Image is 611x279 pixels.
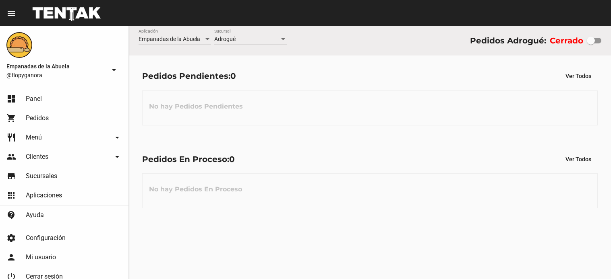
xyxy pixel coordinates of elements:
span: Ver Todos [565,73,591,79]
span: 0 [230,71,236,81]
span: Mi usuario [26,253,56,261]
iframe: chat widget [577,247,603,271]
span: Empanadas de la Abuela [139,36,200,42]
span: Ver Todos [565,156,591,162]
span: Configuración [26,234,66,242]
h3: No hay Pedidos En Proceso [143,177,249,201]
mat-icon: settings [6,233,16,243]
mat-icon: shopping_cart [6,113,16,123]
span: 0 [229,154,235,164]
img: f0136945-ed32-4f7c-91e3-a375bc4bb2c5.png [6,32,32,58]
h3: No hay Pedidos Pendientes [143,94,249,119]
span: @flopyganora [6,71,106,79]
mat-icon: person [6,252,16,262]
span: Empanadas de la Abuela [6,62,106,71]
span: Panel [26,95,42,103]
span: Menú [26,133,42,142]
span: Pedidos [26,114,49,122]
span: Adrogué [214,36,236,42]
mat-icon: contact_support [6,210,16,220]
mat-icon: people [6,152,16,162]
mat-icon: menu [6,8,16,18]
mat-icon: arrow_drop_down [112,133,122,142]
mat-icon: arrow_drop_down [109,65,119,75]
button: Ver Todos [559,152,598,166]
span: Sucursales [26,172,57,180]
span: Ayuda [26,211,44,219]
span: Clientes [26,153,48,161]
span: Aplicaciones [26,191,62,199]
div: Pedidos En Proceso: [142,153,235,166]
mat-icon: store [6,171,16,181]
label: Cerrado [550,34,583,47]
div: Pedidos Adrogué: [470,34,546,47]
mat-icon: dashboard [6,94,16,104]
mat-icon: arrow_drop_down [112,152,122,162]
mat-icon: apps [6,191,16,200]
mat-icon: restaurant [6,133,16,142]
div: Pedidos Pendientes: [142,70,236,82]
button: Ver Todos [559,69,598,83]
